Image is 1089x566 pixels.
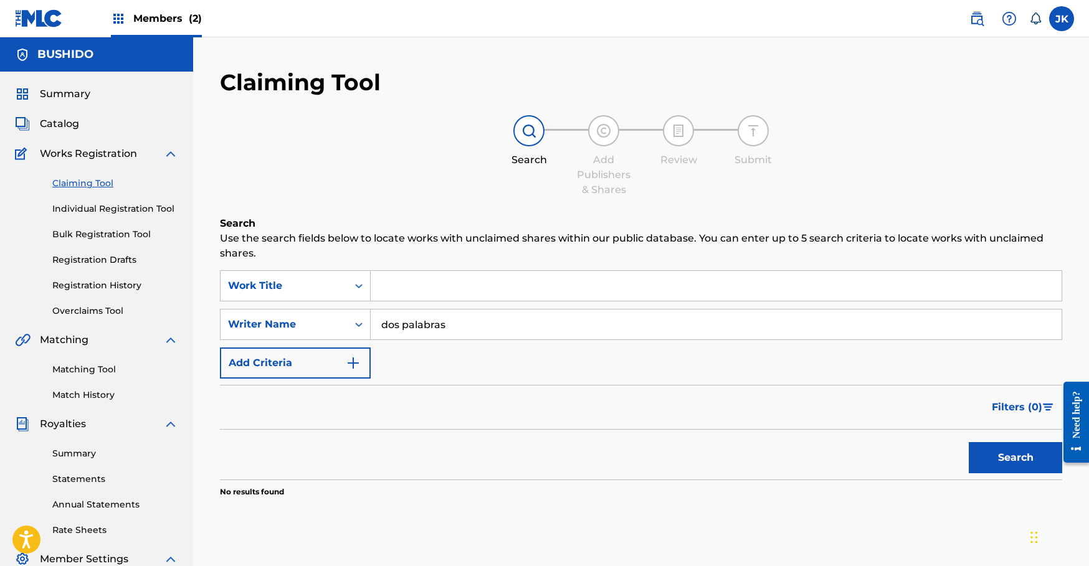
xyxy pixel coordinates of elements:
[521,123,536,138] img: step indicator icon for Search
[964,6,989,31] a: Public Search
[52,389,178,402] a: Match History
[189,12,202,24] span: (2)
[15,333,31,347] img: Matching
[15,417,30,432] img: Royalties
[997,6,1022,31] div: Help
[52,524,178,537] a: Rate Sheets
[52,447,178,460] a: Summary
[163,417,178,432] img: expand
[1027,506,1089,566] iframe: Chat Widget
[15,87,30,101] img: Summary
[573,153,635,197] div: Add Publishers & Shares
[346,356,361,370] img: 9d2ae6d4665cec9f34b9.svg
[1049,6,1074,31] div: User Menu
[220,231,1062,261] p: Use the search fields below to locate works with unclaimed shares within our public database. You...
[220,486,284,498] p: No results found
[746,123,761,138] img: step indicator icon for Submit
[37,47,93,62] h5: BUSHIDO
[52,304,178,318] a: Overclaims Tool
[52,202,178,215] a: Individual Registration Tool
[992,400,1042,415] span: Filters ( 0 )
[671,123,686,138] img: step indicator icon for Review
[40,116,79,131] span: Catalog
[40,417,86,432] span: Royalties
[52,177,178,190] a: Claiming Tool
[52,228,178,241] a: Bulk Registration Tool
[15,87,90,101] a: SummarySummary
[52,253,178,266] a: Registration Drafts
[1002,11,1017,26] img: help
[15,47,30,62] img: Accounts
[722,153,784,167] div: Submit
[163,146,178,161] img: expand
[969,442,1062,473] button: Search
[40,333,88,347] span: Matching
[15,116,30,131] img: Catalog
[220,68,381,97] h2: Claiming Tool
[228,278,340,293] div: Work Title
[1029,12,1042,25] div: Notifications
[15,116,79,131] a: CatalogCatalog
[111,11,126,26] img: Top Rightsholders
[220,216,1062,231] h6: Search
[498,153,560,167] div: Search
[40,87,90,101] span: Summary
[15,9,63,27] img: MLC Logo
[52,279,178,292] a: Registration History
[220,347,371,379] button: Add Criteria
[52,473,178,486] a: Statements
[52,363,178,376] a: Matching Tool
[647,153,710,167] div: Review
[52,498,178,511] a: Annual Statements
[228,317,340,332] div: Writer Name
[133,11,202,26] span: Members
[40,146,137,161] span: Works Registration
[1054,372,1089,473] iframe: Resource Center
[163,333,178,347] img: expand
[969,11,984,26] img: search
[15,146,31,161] img: Works Registration
[984,392,1062,423] button: Filters (0)
[1030,519,1038,556] div: Drag
[596,123,611,138] img: step indicator icon for Add Publishers & Shares
[220,270,1062,479] form: Search Form
[1043,403,1053,411] img: filter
